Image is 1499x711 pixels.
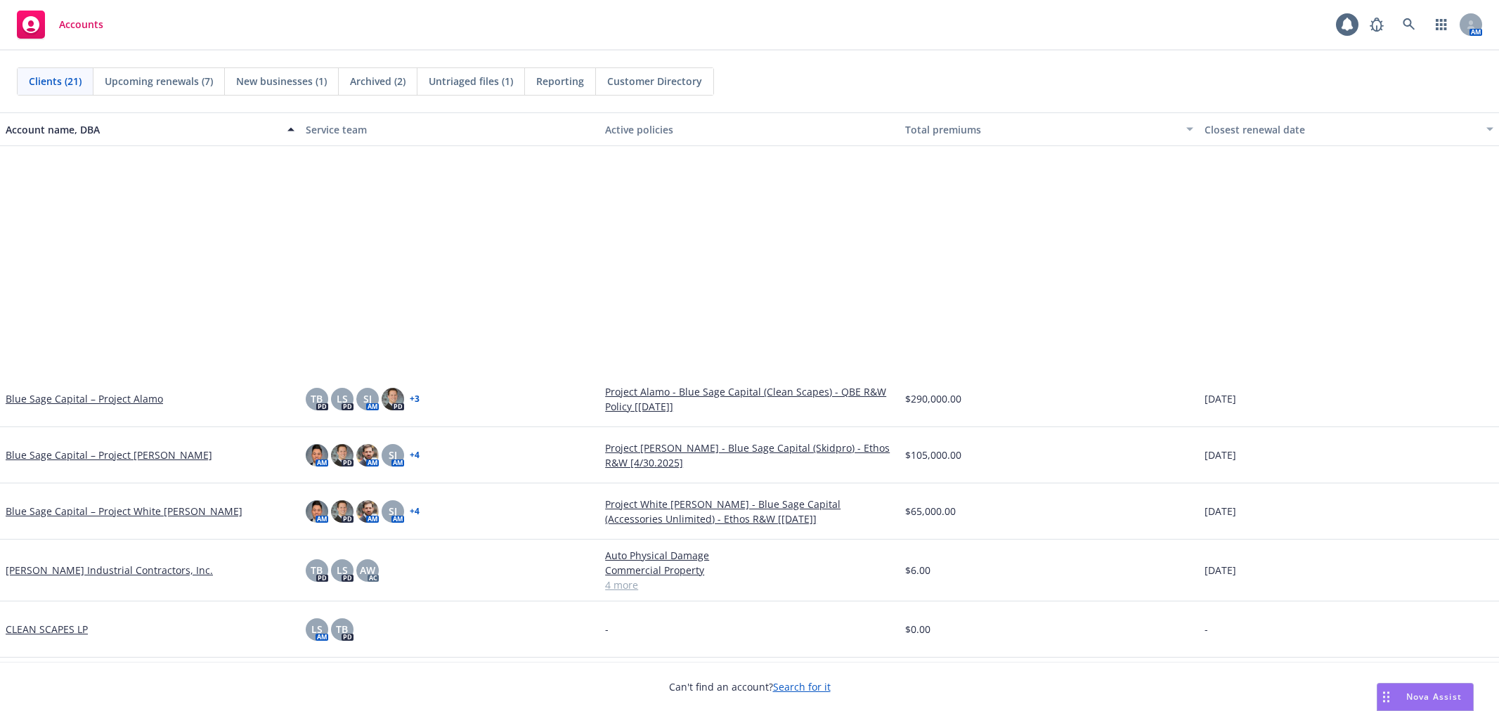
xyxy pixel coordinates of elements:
div: Account name, DBA [6,122,279,137]
button: Nova Assist [1377,683,1474,711]
a: Commercial Property [605,563,894,578]
span: [DATE] [1205,391,1236,406]
span: $6.00 [905,563,930,578]
img: photo [331,500,353,523]
button: Service team [300,112,600,146]
span: Clients (21) [29,74,82,89]
span: Nova Assist [1406,691,1462,703]
span: Accounts [59,19,103,30]
a: 4 more [605,578,894,592]
a: + 4 [410,451,420,459]
span: $65,000.00 [905,504,956,518]
a: Project Alamo - Blue Sage Capital (Clean Scapes) - QBE R&W Policy [[DATE]] [605,384,894,414]
a: Accounts [11,5,109,44]
span: LS [311,622,323,637]
span: New businesses (1) [236,74,327,89]
img: photo [331,444,353,467]
a: Blue Sage Capital – Project Alamo [6,391,163,406]
span: AW [360,563,375,578]
button: Closest renewal date [1199,112,1499,146]
span: [DATE] [1205,504,1236,518]
a: Switch app [1427,11,1455,39]
img: photo [306,444,328,467]
span: SJ [389,448,397,462]
span: - [605,622,609,637]
button: Active policies [599,112,900,146]
span: Reporting [536,74,584,89]
a: Auto Physical Damage [605,548,894,563]
a: CLEAN SCAPES LP [6,622,88,637]
span: LS [337,391,348,406]
a: + 3 [410,395,420,403]
a: Project White [PERSON_NAME] - Blue Sage Capital (Accessories Unlimited) - Ethos R&W [[DATE]] [605,497,894,526]
a: [PERSON_NAME] Industrial Contractors, Inc. [6,563,213,578]
span: Can't find an account? [669,679,831,694]
button: Total premiums [900,112,1200,146]
img: photo [356,444,379,467]
span: [DATE] [1205,563,1236,578]
span: Archived (2) [350,74,405,89]
span: $0.00 [905,622,930,637]
a: Project [PERSON_NAME] - Blue Sage Capital (Skidpro) - Ethos R&W [4/30.2025] [605,441,894,470]
a: Blue Sage Capital – Project [PERSON_NAME] [6,448,212,462]
a: Blue Sage Capital – Project White [PERSON_NAME] [6,504,242,518]
a: + 4 [410,507,420,516]
a: Search for it [773,680,831,693]
div: Closest renewal date [1205,122,1478,137]
div: Service team [306,122,595,137]
span: Customer Directory [607,74,702,89]
span: - [1205,622,1208,637]
span: [DATE] [1205,448,1236,462]
img: photo [306,500,328,523]
span: $105,000.00 [905,448,961,462]
span: SJ [363,391,372,406]
span: Upcoming renewals (7) [105,74,213,89]
div: Drag to move [1377,684,1395,710]
a: Search [1395,11,1423,39]
span: $290,000.00 [905,391,961,406]
span: TB [336,622,348,637]
img: photo [382,388,404,410]
span: SJ [389,504,397,518]
div: Total premiums [905,122,1179,137]
span: LS [337,563,348,578]
span: TB [311,391,323,406]
a: Report a Bug [1363,11,1391,39]
span: TB [311,563,323,578]
div: Active policies [605,122,894,137]
span: Untriaged files (1) [429,74,513,89]
img: photo [356,500,379,523]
